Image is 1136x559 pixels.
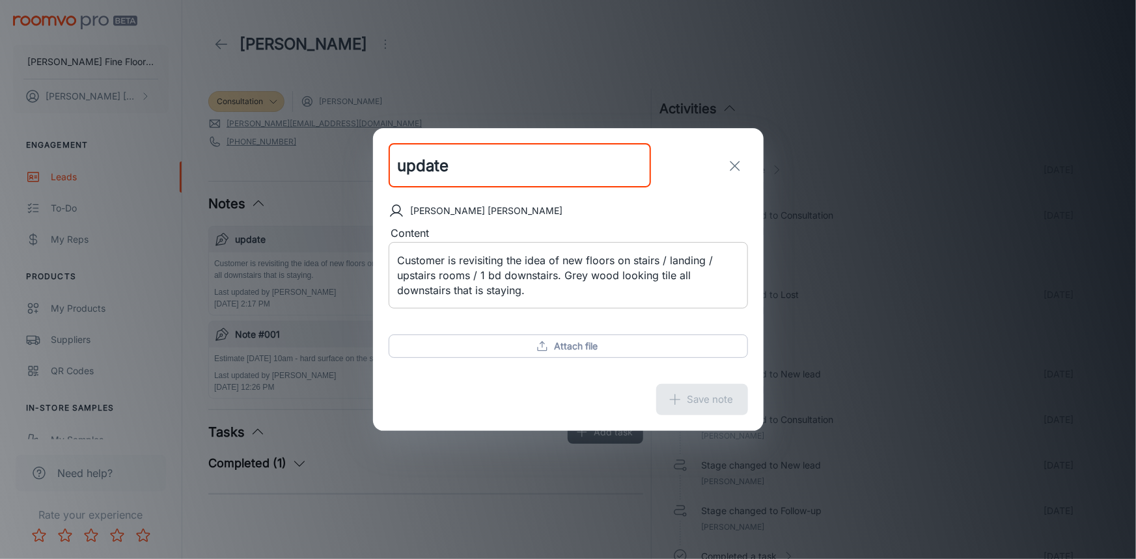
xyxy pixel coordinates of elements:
[411,204,563,218] p: [PERSON_NAME] [PERSON_NAME]
[389,144,651,188] input: Title
[398,253,739,298] textarea: Customer is revisiting the idea of new floors on stairs / landing / upstairs rooms / 1 bd downsta...
[722,153,748,179] button: exit
[389,334,748,358] button: Attach file
[389,225,748,242] div: Content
